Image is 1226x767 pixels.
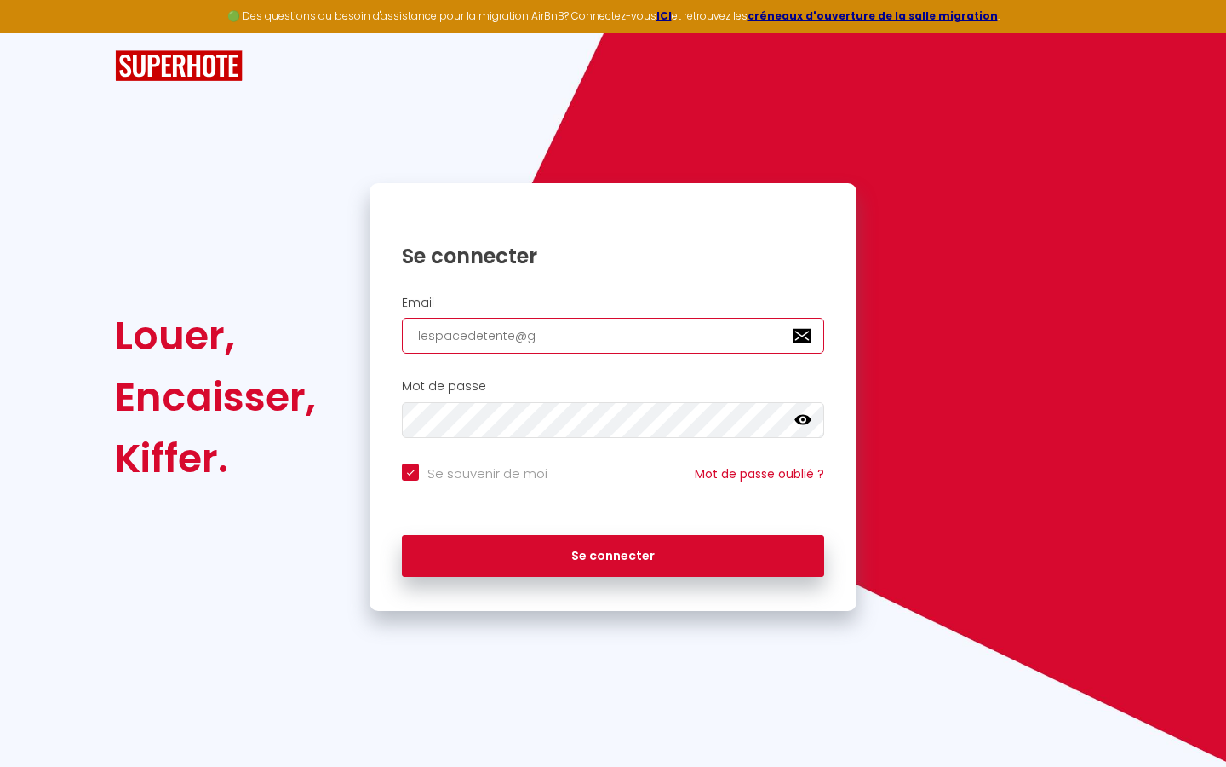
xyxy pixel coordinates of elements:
[14,7,65,58] button: Ouvrir le widget de chat LiveChat
[402,318,824,354] input: Ton Email
[402,535,824,578] button: Se connecter
[695,465,824,482] a: Mot de passe oublié ?
[656,9,672,23] a: ICI
[115,50,243,82] img: SuperHote logo
[115,366,316,428] div: Encaisser,
[402,243,824,269] h1: Se connecter
[115,428,316,489] div: Kiffer.
[402,379,824,394] h2: Mot de passe
[748,9,998,23] a: créneaux d'ouverture de la salle migration
[115,305,316,366] div: Louer,
[402,296,824,310] h2: Email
